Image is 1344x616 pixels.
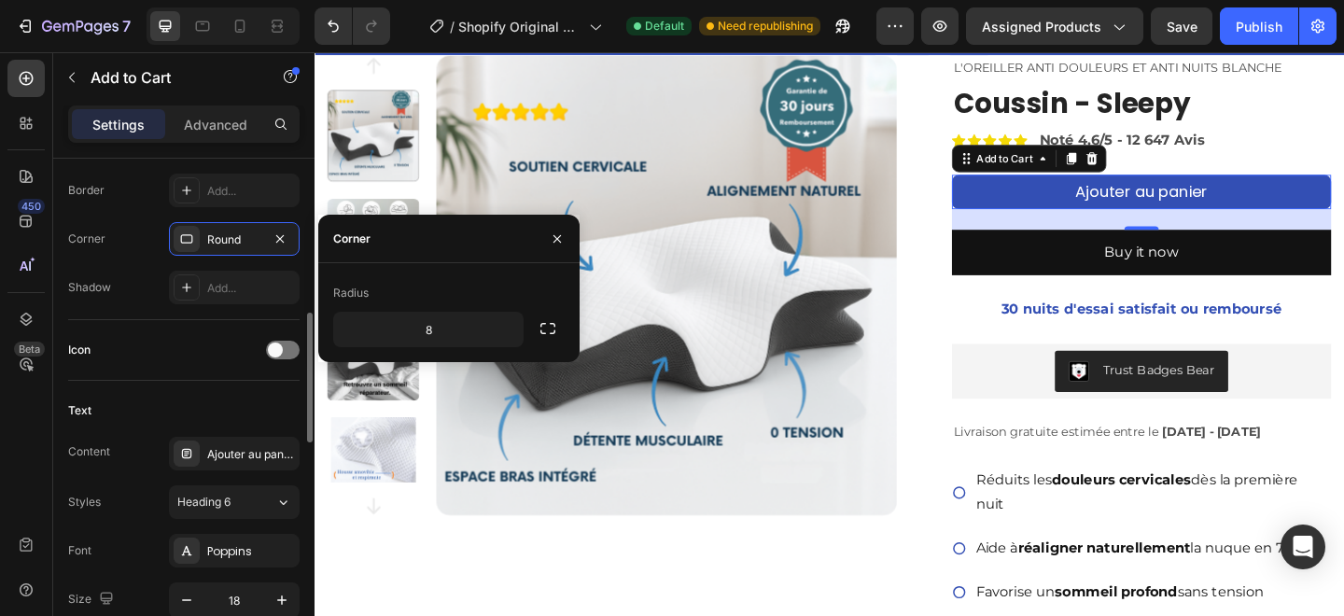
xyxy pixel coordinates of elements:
[91,66,249,89] p: Add to Cart
[18,199,45,214] div: 450
[207,183,295,200] div: Add...
[875,456,954,474] strong: cervicales
[693,193,1106,243] button: Buy it now
[92,115,145,134] p: Settings
[333,231,371,247] div: Corner
[68,494,101,511] div: Styles
[1236,17,1282,36] div: Publish
[53,483,76,505] button: Carousel Next Arrow
[828,141,972,162] div: Ajouter au panier
[7,7,139,45] button: 7
[207,446,295,463] div: Ajouter au panier
[805,325,994,370] button: Trust Badges Bear
[840,530,953,548] strong: naturellement
[207,543,295,560] div: Poppins
[68,587,118,612] div: Size
[207,280,295,297] div: Add...
[53,4,76,26] button: Carousel Back Arrow
[68,443,110,460] div: Content
[68,542,91,559] div: Font
[169,485,300,519] button: Heading 6
[450,17,455,36] span: /
[68,182,105,199] div: Border
[1167,19,1197,35] span: Save
[803,456,872,474] strong: douleurs
[922,404,1029,421] span: [DATE] - [DATE]
[596,243,619,265] button: Carousel Next Arrow
[695,267,1104,294] p: 30 nuits d'essai satisfait ou remboursé
[1281,525,1325,569] div: Open Intercom Messenger
[122,15,131,37] p: 7
[315,52,1344,616] iframe: Design area
[695,404,918,421] span: Livraison gratuite estimée entre le
[966,7,1143,45] button: Assigned Products
[68,342,91,358] div: Icon
[789,87,969,105] strong: Noté 4,6/5 - 12 647 Avis
[858,336,979,356] div: Trust Badges Bear
[718,18,813,35] span: Need republishing
[717,107,785,124] div: Add to Cart
[695,6,1104,29] p: L'OREILLER ANTI DOULEURS ET ANTI NUITS BLANCHE
[68,231,105,247] div: Corner
[334,313,523,346] input: Auto
[860,204,940,231] div: Buy it now
[68,402,91,419] div: Text
[68,279,111,296] div: Shadow
[207,231,261,248] div: Round
[693,133,1106,170] button: Ajouter au panier
[1220,7,1298,45] button: Publish
[315,7,390,45] div: Undo/Redo
[982,17,1101,36] span: Assigned Products
[333,285,369,301] div: Radius
[645,18,684,35] span: Default
[693,35,1106,77] h1: Coussin - Sleepy
[458,17,581,36] span: Shopify Original Product Template
[720,453,1103,507] p: Réduits les dès la première nuit
[720,526,1103,553] p: Aide à la nuque en 7 jours
[177,494,231,511] span: Heading 6
[184,115,247,134] p: Advanced
[1151,7,1212,45] button: Save
[765,530,836,548] strong: réaligner
[820,336,843,358] img: CLDR_q6erfwCEAE=.png
[14,342,45,357] div: Beta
